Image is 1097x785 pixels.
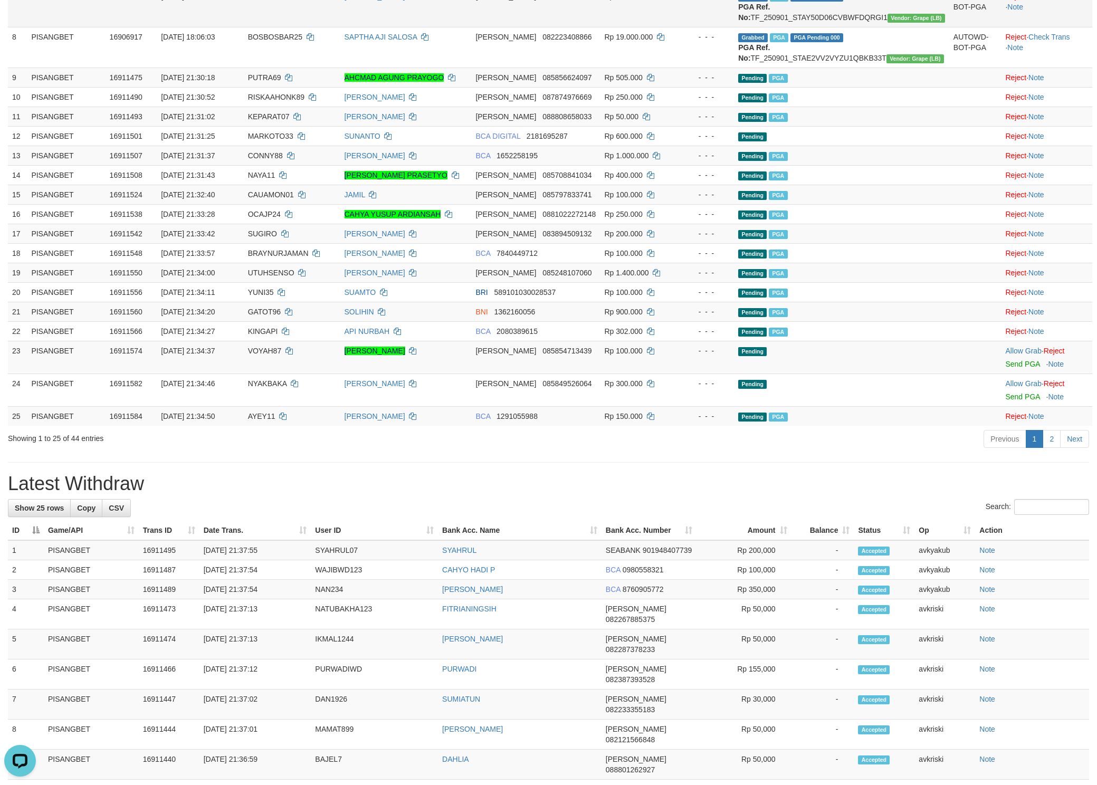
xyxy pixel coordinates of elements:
[442,725,503,733] a: [PERSON_NAME]
[1005,151,1026,160] a: Reject
[1001,282,1092,302] td: ·
[248,210,281,218] span: OCAJP24
[683,228,730,239] div: - - -
[475,249,490,257] span: BCA
[1005,360,1039,368] a: Send PGA
[769,171,787,180] span: Marked by avkriski
[248,132,293,140] span: MARKOTO33
[442,635,503,643] a: [PERSON_NAME]
[8,321,27,341] td: 22
[1001,87,1092,107] td: ·
[979,566,995,574] a: Note
[248,288,274,296] span: YUNI35
[345,33,417,41] a: SAPTHA AJI SALOSA
[1001,27,1092,68] td: · ·
[475,229,536,238] span: [PERSON_NAME]
[475,190,536,199] span: [PERSON_NAME]
[527,132,568,140] span: Copy 2181695287 to clipboard
[139,521,199,540] th: Trans ID: activate to sort column ascending
[110,171,142,179] span: 16911508
[248,249,309,257] span: BRAYNURJAMAN
[604,327,642,336] span: Rp 302.000
[683,307,730,317] div: - - -
[1001,243,1092,263] td: ·
[1028,132,1044,140] a: Note
[683,346,730,356] div: - - -
[475,308,488,316] span: BNI
[604,190,642,199] span: Rp 100.000
[738,93,767,102] span: Pending
[8,165,27,185] td: 14
[27,165,105,185] td: PISANGBET
[683,287,730,298] div: - - -
[110,112,142,121] span: 16911493
[683,267,730,278] div: - - -
[1005,269,1026,277] a: Reject
[979,546,995,554] a: Note
[770,33,788,42] span: Marked by avkvina
[769,113,787,122] span: Marked by avkriski
[27,27,105,68] td: PISANGBET
[738,269,767,278] span: Pending
[345,190,365,199] a: JAMIL
[27,341,105,374] td: PISANGBET
[1001,224,1092,243] td: ·
[1007,3,1023,11] a: Note
[1048,360,1064,368] a: Note
[604,171,642,179] span: Rp 400.000
[769,152,787,161] span: Marked by avknovita
[1001,302,1092,321] td: ·
[161,151,215,160] span: [DATE] 21:31:37
[1028,412,1044,420] a: Note
[475,73,536,82] span: [PERSON_NAME]
[542,93,592,101] span: Copy 087874976669 to clipboard
[683,248,730,259] div: - - -
[1028,151,1044,160] a: Note
[475,33,536,41] span: [PERSON_NAME]
[738,171,767,180] span: Pending
[1005,379,1041,388] a: Allow Grab
[886,54,944,63] span: Vendor URL: https://dashboard.q2checkout.com/secure
[1001,126,1092,146] td: ·
[27,87,105,107] td: PISANGBET
[1005,288,1026,296] a: Reject
[1014,499,1089,515] input: Search:
[1005,327,1026,336] a: Reject
[161,190,215,199] span: [DATE] 21:32:40
[8,185,27,204] td: 15
[542,229,592,238] span: Copy 083894509132 to clipboard
[475,171,536,179] span: [PERSON_NAME]
[683,111,730,122] div: - - -
[769,74,787,83] span: Marked by avkriski
[442,665,476,673] a: PURWADI
[442,566,495,574] a: CAHYO HADI P
[8,146,27,165] td: 13
[738,33,768,42] span: Grabbed
[8,87,27,107] td: 10
[345,210,441,218] a: CAHYA YUSUP ARDIANSAH
[345,288,376,296] a: SUAMTO
[683,150,730,161] div: - - -
[248,229,277,238] span: SUGIRO
[27,302,105,321] td: PISANGBET
[475,288,488,296] span: BRI
[1028,93,1044,101] a: Note
[475,269,536,277] span: [PERSON_NAME]
[738,210,767,219] span: Pending
[27,224,105,243] td: PISANGBET
[1028,229,1044,238] a: Note
[1005,93,1026,101] a: Reject
[345,269,405,277] a: [PERSON_NAME]
[497,151,538,160] span: Copy 1652258195 to clipboard
[979,755,995,763] a: Note
[442,755,469,763] a: DAHLIA
[1028,269,1044,277] a: Note
[683,72,730,83] div: - - -
[475,151,490,160] span: BCA
[77,504,96,512] span: Copy
[738,132,767,141] span: Pending
[1028,171,1044,179] a: Note
[984,430,1026,448] a: Previous
[1005,171,1026,179] a: Reject
[248,112,290,121] span: KEPARAT07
